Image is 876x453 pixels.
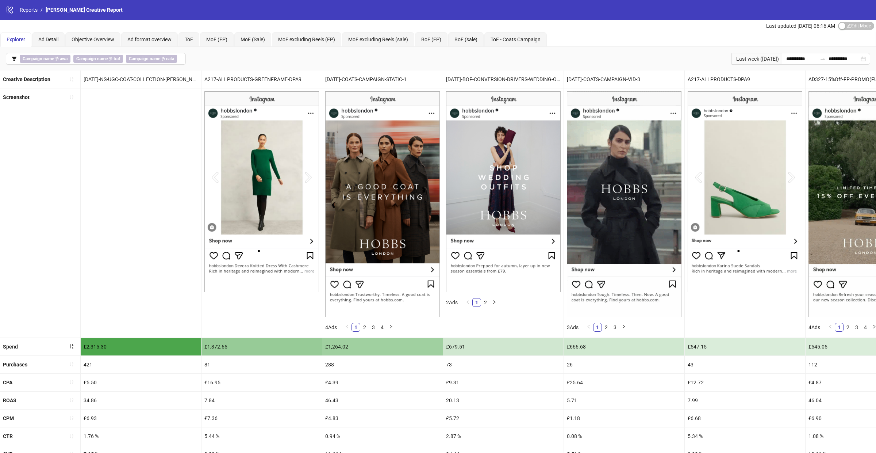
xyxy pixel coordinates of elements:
[201,338,322,355] div: £1,372.65
[490,298,499,307] li: Next Page
[685,427,805,445] div: 5.34 %
[861,323,869,331] a: 4
[201,356,322,373] div: 81
[325,324,337,330] span: 4 Ads
[602,323,610,331] a: 2
[322,71,443,88] div: [DATE]-COATS-CAMPAIGN-STATIC-1
[826,323,835,332] li: Previous Page
[593,323,602,331] a: 1
[81,338,201,355] div: £2,315.30
[731,53,782,65] div: Last week ([DATE])
[185,37,193,42] span: ToF
[619,323,628,332] button: right
[387,323,395,332] button: right
[611,323,619,331] a: 3
[322,374,443,391] div: £4.39
[619,323,628,332] li: Next Page
[369,323,377,331] a: 3
[387,323,395,332] li: Next Page
[622,324,626,329] span: right
[322,427,443,445] div: 0.94 %
[114,56,120,61] b: traf
[81,410,201,427] div: £6.93
[564,427,684,445] div: 0.08 %
[81,427,201,445] div: 1.76 %
[3,433,13,439] b: CTR
[602,323,611,332] li: 2
[861,323,870,332] li: 4
[688,91,802,292] img: Screenshot 120225702039010624
[378,323,387,332] li: 4
[844,323,852,331] a: 2
[73,55,123,63] span: ∌
[81,71,201,88] div: [DATE]-NS-UGC-COAT-COLLECTION-[PERSON_NAME]-NATIVE-TRANSITION
[23,56,54,61] b: Campaign name
[3,362,27,368] b: Purchases
[322,392,443,409] div: 46.43
[473,298,481,307] a: 1
[361,323,369,331] a: 2
[490,298,499,307] button: right
[69,434,74,439] span: sort-ascending
[3,94,30,100] b: Screenshot
[491,37,541,42] span: ToF - Coats Campaign
[69,397,74,403] span: sort-ascending
[69,415,74,420] span: sort-ascending
[443,410,564,427] div: £5.72
[72,37,114,42] span: Objective Overview
[464,298,472,307] button: left
[685,338,805,355] div: £547.15
[76,56,108,61] b: Campaign name
[421,37,441,42] span: BoF (FP)
[853,323,861,331] a: 3
[564,71,684,88] div: [DATE]-COATS-CAMPAIGN-VID-3
[7,37,25,42] span: Explorer
[3,380,12,385] b: CPA
[69,77,74,82] span: sort-ascending
[492,300,496,304] span: right
[844,323,852,332] li: 2
[278,37,335,42] span: MoF excluding Reels (FP)
[206,37,227,42] span: MoF (FP)
[38,37,58,42] span: Ad Detail
[852,323,861,332] li: 3
[820,56,826,62] span: swap-right
[567,324,579,330] span: 3 Ads
[345,324,349,329] span: left
[766,23,835,29] span: Last updated [DATE] 06:16 AM
[685,356,805,373] div: 43
[611,323,619,332] li: 3
[685,410,805,427] div: £6.68
[129,56,160,61] b: Campaign name
[826,323,835,332] button: left
[69,344,74,349] span: sort-descending
[389,324,393,329] span: right
[69,380,74,385] span: sort-ascending
[20,55,70,63] span: ∌
[443,392,564,409] div: 20.13
[241,37,265,42] span: MoF (Sale)
[343,323,351,332] button: left
[564,338,684,355] div: £666.68
[201,427,322,445] div: 5.44 %
[127,37,172,42] span: Ad format overview
[322,356,443,373] div: 288
[685,392,805,409] div: 7.99
[81,392,201,409] div: 34.86
[584,323,593,332] li: Previous Page
[81,374,201,391] div: £5.50
[18,6,39,14] a: Reports
[46,7,123,13] span: [PERSON_NAME] Creative Report
[481,298,490,307] li: 2
[454,37,477,42] span: BoF (sale)
[204,91,319,292] img: Screenshot 120233814573920624
[348,37,408,42] span: MoF excluding Reels (sale)
[378,323,386,331] a: 4
[3,76,50,82] b: Creative Description
[443,427,564,445] div: 2.87 %
[201,71,322,88] div: A217-ALLPRODUCTS-GREENFRAME-DPA9
[835,323,843,331] a: 1
[685,374,805,391] div: £12.72
[564,356,684,373] div: 26
[446,91,561,292] img: Screenshot 120235041935530624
